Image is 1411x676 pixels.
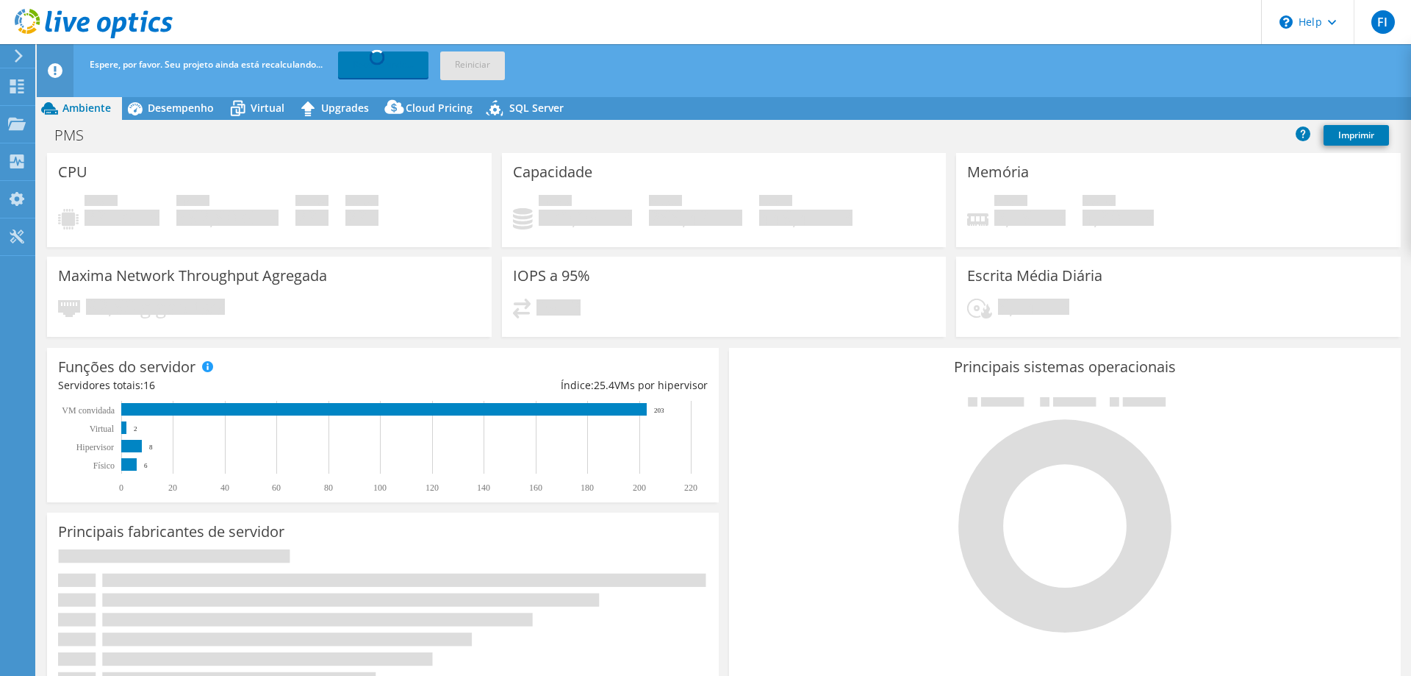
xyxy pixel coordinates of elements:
[1371,10,1395,34] span: FI
[143,378,155,392] span: 16
[251,101,284,115] span: Virtual
[649,195,682,210] span: Disponível
[62,101,111,115] span: Ambiente
[58,524,284,540] h3: Principais fabricantes de servidor
[1083,210,1154,226] h4: 4,30 TiB
[406,101,473,115] span: Cloud Pricing
[119,483,123,493] text: 0
[76,442,114,452] text: Hipervisor
[967,164,1029,180] h3: Memória
[62,405,115,416] text: VM convidada
[513,268,590,284] h3: IOPS a 95%
[1083,195,1116,210] span: Memória total
[295,210,328,226] h4: 231
[759,195,792,210] span: Total
[994,195,1027,210] span: Pico do uso de memória
[594,378,614,392] span: 25.4
[58,359,195,375] h3: Funções do servidor
[345,210,378,226] h4: 23
[93,460,115,471] tspan: Físico
[149,444,153,451] text: 8
[426,483,439,493] text: 120
[176,210,279,226] h4: 562,60 GHz
[654,407,664,414] text: 203
[144,462,148,469] text: 6
[176,195,209,210] span: CPU líquida
[295,195,328,210] span: Núcleos
[85,210,159,226] h4: 231 GHz
[967,268,1102,284] h3: Escrita Média Diária
[58,268,327,284] h3: Maxima Network Throughput Agregada
[86,299,225,315] h4: 82,68 gigabits/s
[85,195,118,210] span: Pico de CPU
[373,483,387,493] text: 100
[581,483,594,493] text: 180
[321,101,369,115] span: Upgrades
[536,299,581,316] h4: 9812
[998,299,1069,315] h4: 6,14 TiB
[477,483,490,493] text: 140
[324,483,333,493] text: 80
[134,425,137,433] text: 2
[383,377,708,394] div: Índice: VMs por hipervisor
[994,210,1066,226] h4: 2,16 TiB
[58,377,383,394] div: Servidores totais:
[1279,15,1293,29] svg: \n
[48,127,107,143] h1: PMS
[345,195,378,210] span: Conexões da CPU
[633,483,646,493] text: 200
[148,101,214,115] span: Desempenho
[90,424,115,434] text: Virtual
[740,359,1390,375] h3: Principais sistemas operacionais
[759,210,852,226] h4: 446,41 TiB
[220,483,229,493] text: 40
[513,164,592,180] h3: Capacidade
[539,210,632,226] h4: 179,98 TiB
[509,101,564,115] span: SQL Server
[338,51,428,78] a: Recalculando...
[168,483,177,493] text: 20
[90,58,323,71] span: Espere, por favor. Seu projeto ainda está recalculando...
[684,483,697,493] text: 220
[58,164,87,180] h3: CPU
[272,483,281,493] text: 60
[649,210,742,226] h4: 266,43 TiB
[1324,125,1389,146] a: Imprimir
[539,195,572,210] span: Usado
[529,483,542,493] text: 160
